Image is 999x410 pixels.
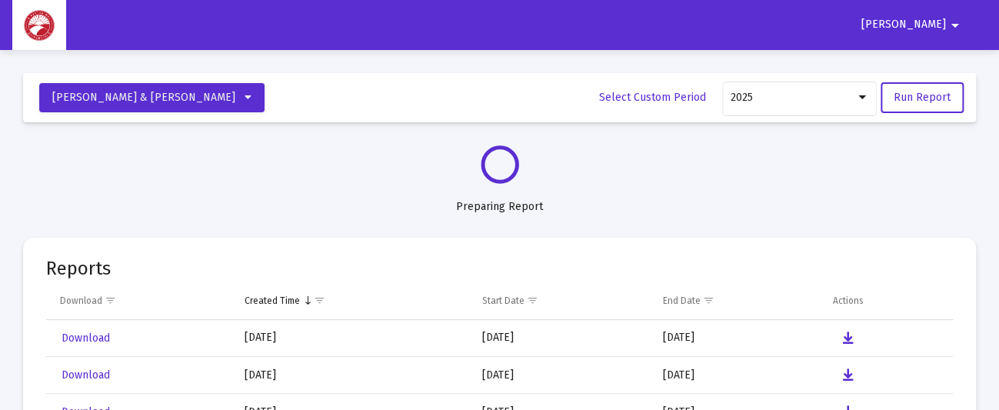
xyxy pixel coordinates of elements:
span: Select Custom Period [599,91,706,104]
span: Run Report [894,91,951,104]
td: Column Created Time [234,282,471,319]
td: [DATE] [471,357,652,394]
button: [PERSON_NAME] [843,9,983,40]
span: Download [62,332,110,345]
td: Column End Date [652,282,822,319]
td: [DATE] [471,320,652,357]
td: [DATE] [652,320,822,357]
span: Show filter options for column 'Start Date' [527,295,538,306]
span: 2025 [731,91,753,104]
td: [DATE] [652,357,822,394]
td: Column Actions [821,282,953,319]
span: [PERSON_NAME] [861,18,946,32]
div: Actions [832,295,863,307]
div: [DATE] [245,330,460,345]
span: Download [62,368,110,382]
span: [PERSON_NAME] & [PERSON_NAME] [52,91,235,104]
div: Download [60,295,102,307]
div: [DATE] [245,368,460,383]
mat-icon: arrow_drop_down [946,10,964,41]
div: Created Time [245,295,300,307]
button: Run Report [881,82,964,113]
td: Column Download [46,282,234,319]
span: Show filter options for column 'End Date' [703,295,714,306]
div: End Date [663,295,701,307]
div: Preparing Report [23,184,976,215]
button: [PERSON_NAME] & [PERSON_NAME] [39,83,265,112]
td: Column Start Date [471,282,652,319]
span: Show filter options for column 'Download' [105,295,116,306]
img: Dashboard [24,10,55,41]
span: Show filter options for column 'Created Time' [314,295,325,306]
mat-card-title: Reports [46,261,111,276]
div: Start Date [482,295,524,307]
